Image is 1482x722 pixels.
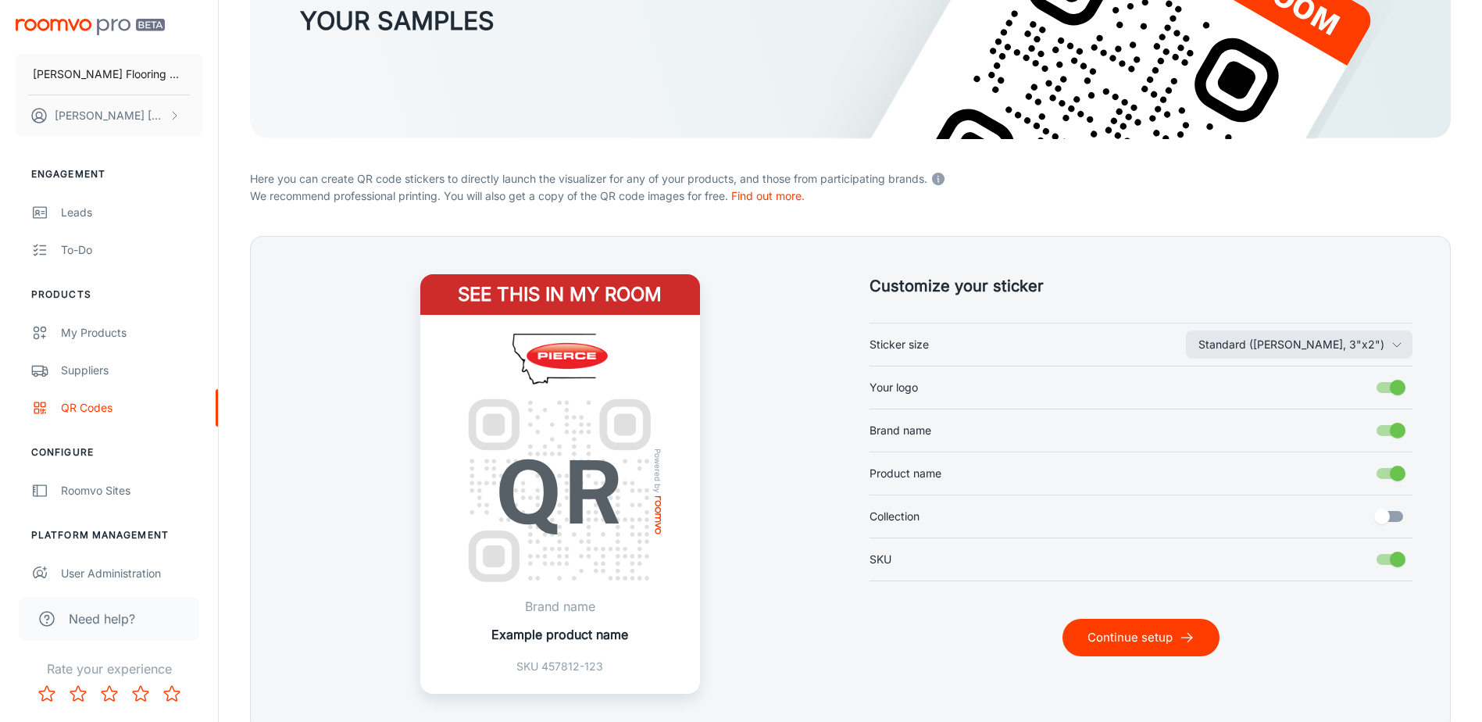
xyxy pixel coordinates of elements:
span: Brand name [870,422,931,439]
div: Suppliers [61,362,202,379]
p: [PERSON_NAME] Flooring Stores - Bozeman [33,66,185,83]
p: Example product name [491,625,628,644]
div: Leads [61,204,202,221]
span: Sticker size [870,336,929,353]
span: Product name [870,465,941,482]
span: Your logo [870,379,918,396]
p: [PERSON_NAME] [PERSON_NAME] [55,107,165,124]
p: We recommend professional printing. You will also get a copy of the QR code images for free. [250,188,1451,205]
button: Rate 2 star [62,678,94,709]
div: To-do [61,241,202,259]
p: Rate your experience [12,659,205,678]
span: SKU [870,551,891,568]
div: QR Codes [61,399,202,416]
img: roomvo [655,495,661,534]
img: QR Code Example [454,384,666,596]
span: Need help? [69,609,135,628]
button: Rate 3 star [94,678,125,709]
button: [PERSON_NAME] [PERSON_NAME] [16,95,202,136]
img: Roomvo PRO Beta [16,19,165,35]
button: Sticker size [1186,331,1412,359]
p: SKU 457812-123 [491,658,628,675]
button: Rate 1 star [31,678,62,709]
span: Powered by [650,448,666,492]
p: Here you can create QR code stickers to directly launch the visualizer for any of your products, ... [250,167,1451,188]
img: Pierce Flooring Stores - Bozeman [460,334,660,385]
h5: Customize your sticker [870,274,1413,298]
h4: See this in my room [420,274,700,315]
p: Brand name [491,597,628,616]
button: Rate 4 star [125,678,156,709]
div: My Products [61,324,202,341]
span: Collection [870,508,920,525]
button: Continue setup [1062,619,1220,656]
div: User Administration [61,565,202,582]
button: [PERSON_NAME] Flooring Stores - Bozeman [16,54,202,95]
button: Rate 5 star [156,678,187,709]
div: Roomvo Sites [61,482,202,499]
a: Find out more. [731,189,805,202]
